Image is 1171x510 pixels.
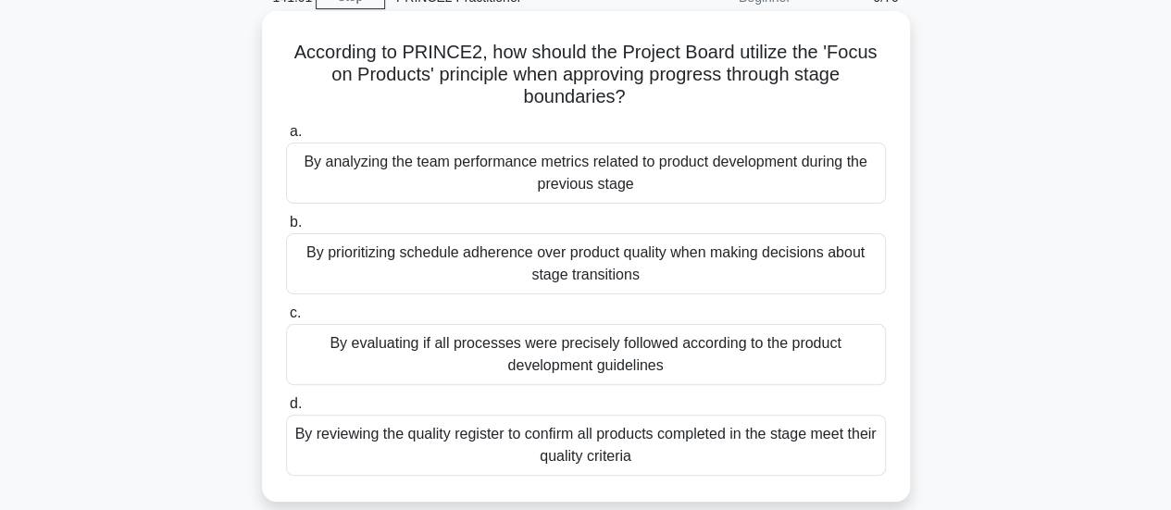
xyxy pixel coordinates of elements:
span: b. [290,214,302,230]
span: a. [290,123,302,139]
div: By evaluating if all processes were precisely followed according to the product development guide... [286,324,886,385]
span: c. [290,305,301,320]
span: d. [290,395,302,411]
div: By reviewing the quality register to confirm all products completed in the stage meet their quali... [286,415,886,476]
div: By analyzing the team performance metrics related to product development during the previous stage [286,143,886,204]
div: By prioritizing schedule adherence over product quality when making decisions about stage transit... [286,233,886,294]
h5: According to PRINCE2, how should the Project Board utilize the 'Focus on Products' principle when... [284,41,888,109]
